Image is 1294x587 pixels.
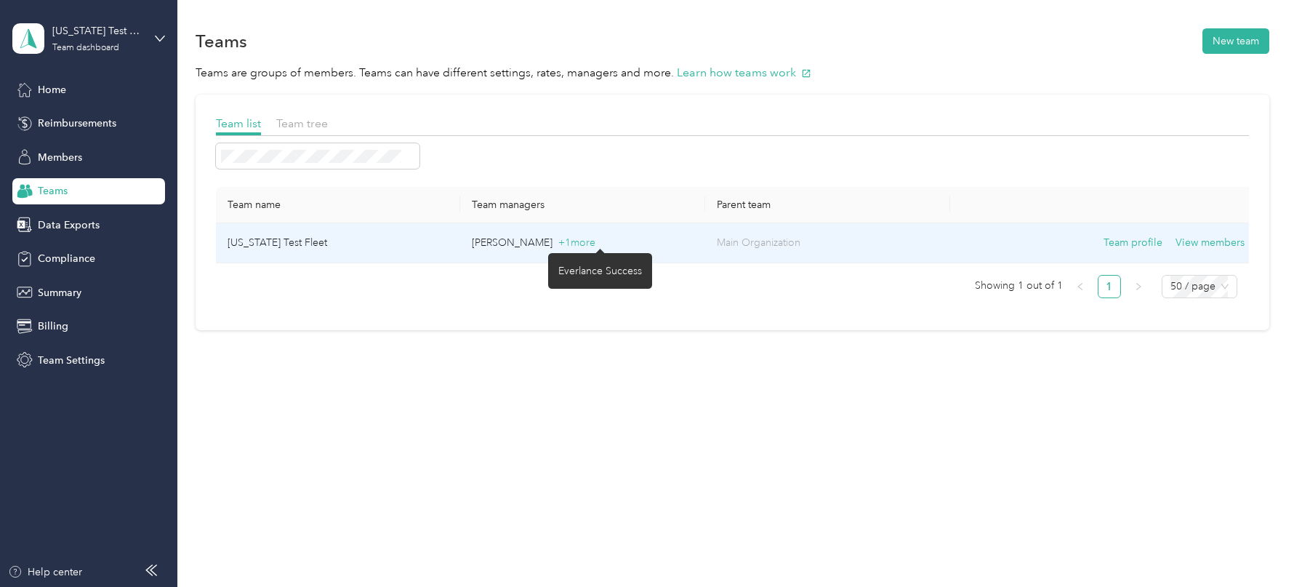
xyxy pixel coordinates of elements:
[677,64,811,82] button: Learn how teams work
[216,116,261,130] span: Team list
[558,236,595,249] span: + 1 more
[1202,28,1269,54] button: New team
[1176,235,1245,251] button: View members
[705,187,950,223] th: Parent team
[1098,275,1121,298] li: 1
[705,223,950,263] td: Main Organization
[1213,506,1294,587] iframe: Everlance-gr Chat Button Frame
[1104,235,1162,251] button: Team profile
[1127,275,1150,298] button: right
[558,263,642,279] div: Everlance Success
[1069,275,1092,298] li: Previous Page
[196,64,1269,82] p: Teams are groups of members. Teams can have different settings, rates, managers and more.
[717,235,939,251] p: Main Organization
[38,217,100,233] span: Data Exports
[1134,282,1143,291] span: right
[52,44,119,52] div: Team dashboard
[38,353,105,368] span: Team Settings
[38,150,82,165] span: Members
[52,23,143,39] div: [US_STATE] Test Fleet
[38,183,68,199] span: Teams
[38,82,66,97] span: Home
[38,285,81,300] span: Summary
[8,564,82,580] button: Help center
[1127,275,1150,298] li: Next Page
[460,187,705,223] th: Team managers
[1162,275,1237,298] div: Page Size
[38,116,116,131] span: Reimbursements
[38,251,95,266] span: Compliance
[1076,282,1085,291] span: left
[38,319,68,334] span: Billing
[1098,276,1120,298] a: 1
[216,187,461,223] th: Team name
[276,116,328,130] span: Team tree
[975,275,1063,297] span: Showing 1 out of 1
[196,33,247,49] h1: Teams
[216,223,461,263] td: Texas Test Fleet
[472,235,694,251] p: [PERSON_NAME]
[1170,276,1229,298] span: 50 / page
[1069,275,1092,298] button: left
